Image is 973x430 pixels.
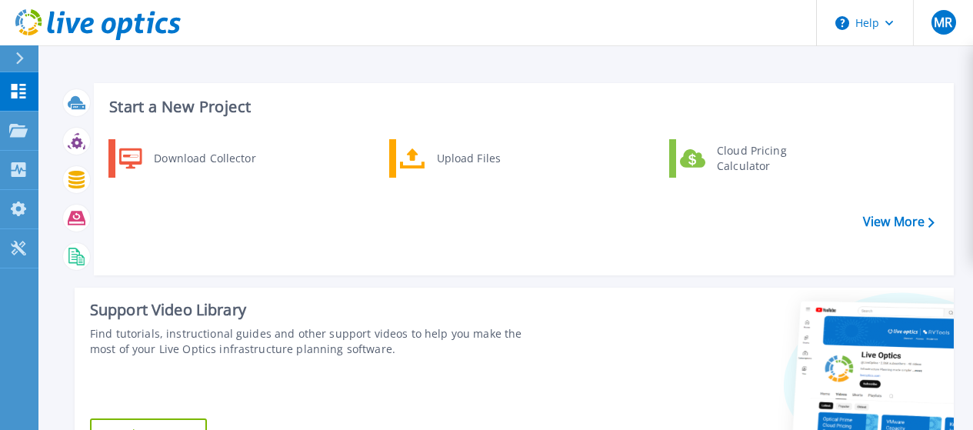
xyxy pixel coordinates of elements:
div: Cloud Pricing Calculator [709,143,823,174]
div: Download Collector [146,143,262,174]
div: Find tutorials, instructional guides and other support videos to help you make the most of your L... [90,326,547,357]
div: Support Video Library [90,300,547,320]
div: Upload Files [429,143,543,174]
span: MR [934,16,952,28]
a: Cloud Pricing Calculator [669,139,827,178]
a: Upload Files [389,139,547,178]
a: View More [863,215,935,229]
h3: Start a New Project [109,98,934,115]
a: Download Collector [108,139,266,178]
